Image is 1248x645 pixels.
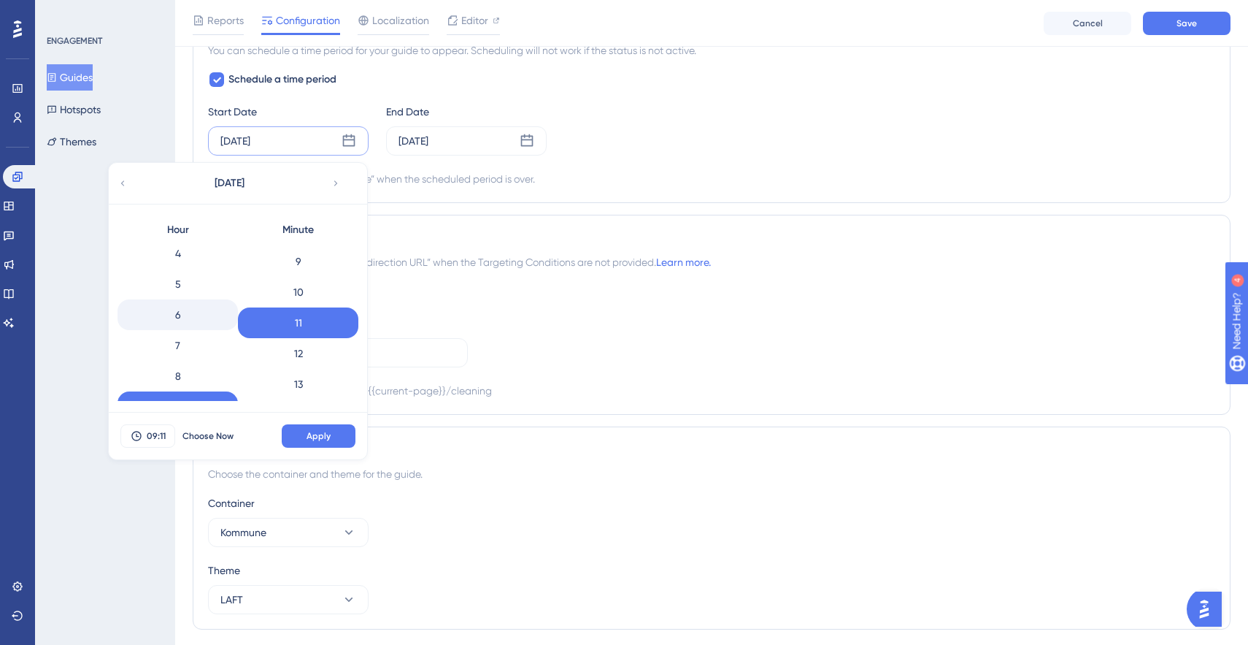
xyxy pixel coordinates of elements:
[386,103,547,121] div: End Date
[47,129,96,155] button: Themes
[118,299,238,330] div: 6
[175,424,241,448] button: Choose Now
[208,230,1215,248] div: Redirection
[208,103,369,121] div: Start Date
[34,4,91,21] span: Need Help?
[238,277,358,308] div: 10
[215,175,244,192] span: [DATE]
[208,562,1215,579] div: Theme
[182,430,234,442] span: Choose Now
[656,256,711,268] a: Learn more.
[47,96,101,123] button: Hotspots
[282,424,355,448] button: Apply
[238,246,358,277] div: 9
[398,132,428,150] div: [DATE]
[238,308,358,338] div: 11
[208,253,711,271] span: The browser will redirect to the “Redirection URL” when the Targeting Conditions are not provided.
[1187,587,1230,631] iframe: UserGuiding AI Assistant Launcher
[208,495,1215,512] div: Container
[234,170,535,188] div: Automatically set as “Inactive” when the scheduled period is over.
[1044,12,1131,35] button: Cancel
[207,12,244,29] span: Reports
[1143,12,1230,35] button: Save
[238,215,358,245] div: Minute
[118,269,238,299] div: 5
[101,7,106,19] div: 4
[331,382,492,400] div: https://{{current-page}}/cleaning
[118,215,238,245] div: Hour
[118,392,238,422] div: 9
[1073,18,1103,29] span: Cancel
[1176,18,1197,29] span: Save
[238,338,358,369] div: 12
[228,71,336,88] span: Schedule a time period
[118,361,238,392] div: 8
[307,430,331,442] span: Apply
[220,591,243,608] span: LAFT
[208,442,1215,459] div: Advanced Settings
[238,400,358,430] div: 14
[208,585,369,614] button: LAFT
[208,465,1215,483] div: Choose the container and theme for the guide.
[208,518,369,547] button: Kommune
[276,12,340,29] span: Configuration
[208,42,1215,59] div: You can schedule a time period for your guide to appear. Scheduling will not work if the status i...
[120,424,175,448] button: 09:11
[220,132,250,150] div: [DATE]
[461,12,488,29] span: Editor
[238,369,358,400] div: 13
[156,169,302,198] button: [DATE]
[147,430,166,442] span: 09:11
[220,524,266,541] span: Kommune
[118,330,238,361] div: 7
[47,64,93,91] button: Guides
[372,12,429,29] span: Localization
[118,238,238,269] div: 4
[47,35,102,47] div: ENGAGEMENT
